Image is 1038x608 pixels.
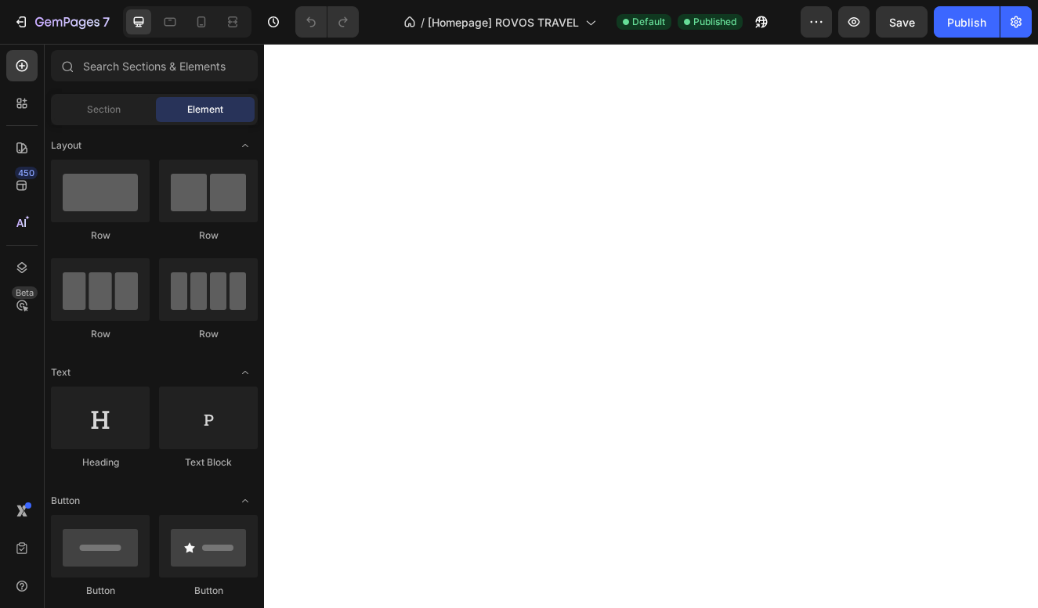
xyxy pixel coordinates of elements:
div: 450 [15,167,38,179]
span: Button [51,494,80,508]
span: Save [889,16,915,29]
iframe: Design area [264,44,1038,608]
span: Section [87,103,121,117]
span: / [421,14,425,31]
span: Toggle open [233,133,258,158]
span: Layout [51,139,81,153]
span: Toggle open [233,488,258,513]
div: Row [51,228,150,243]
div: Beta [12,286,38,299]
div: Row [51,327,150,341]
div: Heading [51,455,150,469]
div: Row [159,327,258,341]
div: Button [51,584,150,598]
button: Publish [934,6,1000,38]
span: [Homepage] ROVOS TRAVEL [428,14,579,31]
input: Search Sections & Elements [51,50,258,81]
button: Save [876,6,928,38]
span: Text [51,365,71,380]
div: Button [159,584,258,598]
span: Toggle open [233,360,258,385]
span: Default [632,15,665,29]
div: Text Block [159,455,258,469]
span: Published [693,15,736,29]
div: Publish [947,14,986,31]
div: Undo/Redo [295,6,359,38]
div: Row [159,228,258,243]
button: 7 [6,6,117,38]
p: 7 [103,13,110,31]
span: Element [187,103,223,117]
